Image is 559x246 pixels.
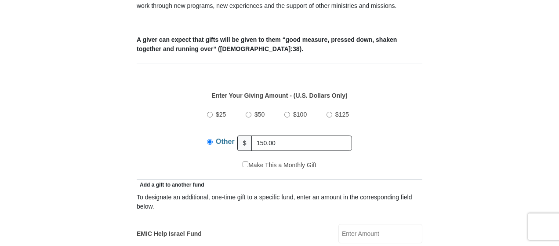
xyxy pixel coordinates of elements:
span: $100 [293,111,307,118]
span: $50 [254,111,265,118]
span: $ [237,136,252,151]
span: $125 [335,111,349,118]
span: Other [216,138,235,145]
input: Other Amount [251,136,352,151]
span: Add a gift to another fund [137,182,204,188]
div: To designate an additional, one-time gift to a specific fund, enter an amount in the correspondin... [137,193,422,211]
input: Make This a Monthly Gift [243,162,248,167]
span: $25 [216,111,226,118]
label: Make This a Monthly Gift [243,161,316,170]
b: A giver can expect that gifts will be given to them “good measure, pressed down, shaken together ... [137,36,397,52]
input: Enter Amount [338,224,422,243]
label: EMIC Help Israel Fund [137,229,202,239]
strong: Enter Your Giving Amount - (U.S. Dollars Only) [211,92,347,99]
